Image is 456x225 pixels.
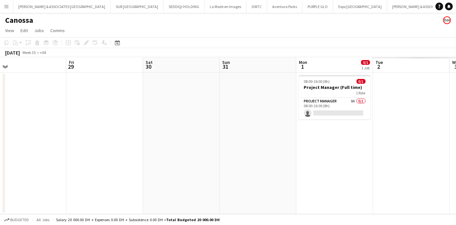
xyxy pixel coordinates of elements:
button: SEDDIQI HOLDING [164,0,205,13]
button: SUR [GEOGRAPHIC_DATA] [111,0,164,13]
button: [PERSON_NAME] & ASSOCIATES [GEOGRAPHIC_DATA] [13,0,111,13]
app-user-avatar: Enas Ahmed [443,16,451,24]
h1: Canossa [5,15,33,25]
div: Salary 20 000.00 DH + Expenses 0.00 DH + Subsistence 0.00 DH = [56,217,220,222]
a: Edit [18,26,30,35]
span: View [5,28,14,33]
button: PURPLE GLO [302,0,333,13]
button: Budgeted [3,216,30,223]
div: [DATE] [5,49,20,56]
span: Comms [50,28,65,33]
button: Expo [GEOGRAPHIC_DATA] [333,0,387,13]
button: La Mode en Images [205,0,247,13]
div: +04 [40,50,46,55]
span: Edit [21,28,28,33]
span: Total Budgeted 20 000.00 DH [166,217,220,222]
span: Jobs [34,28,44,33]
button: [PERSON_NAME] & ASSOCIATES KSA [387,0,456,13]
span: Budgeted [10,218,29,222]
span: All jobs [35,217,51,222]
button: Aventura Parks [267,0,302,13]
a: Comms [48,26,67,35]
button: DWTC [247,0,267,13]
span: Week 35 [21,50,37,55]
a: Jobs [32,26,46,35]
a: View [3,26,17,35]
